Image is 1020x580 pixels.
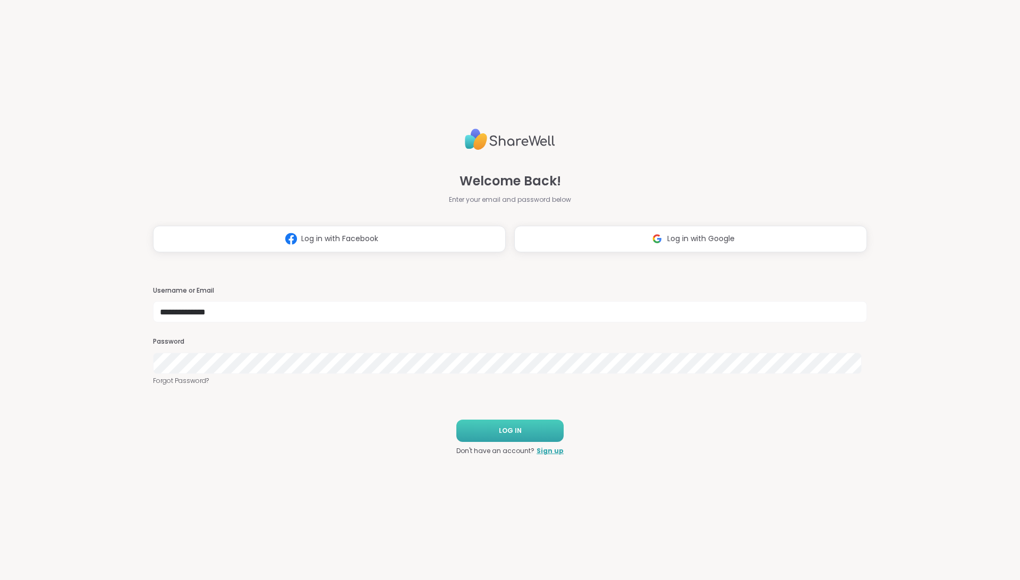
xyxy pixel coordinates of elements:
img: ShareWell Logomark [647,229,667,249]
span: Don't have an account? [456,446,534,456]
img: ShareWell Logo [465,124,555,155]
span: Log in with Google [667,233,735,244]
h3: Password [153,337,867,346]
h3: Username or Email [153,286,867,295]
a: Sign up [537,446,564,456]
button: Log in with Google [514,226,867,252]
button: LOG IN [456,420,564,442]
button: Log in with Facebook [153,226,506,252]
span: Welcome Back! [460,172,561,191]
span: Enter your email and password below [449,195,571,204]
span: Log in with Facebook [301,233,378,244]
span: LOG IN [499,426,522,436]
a: Forgot Password? [153,376,867,386]
img: ShareWell Logomark [281,229,301,249]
